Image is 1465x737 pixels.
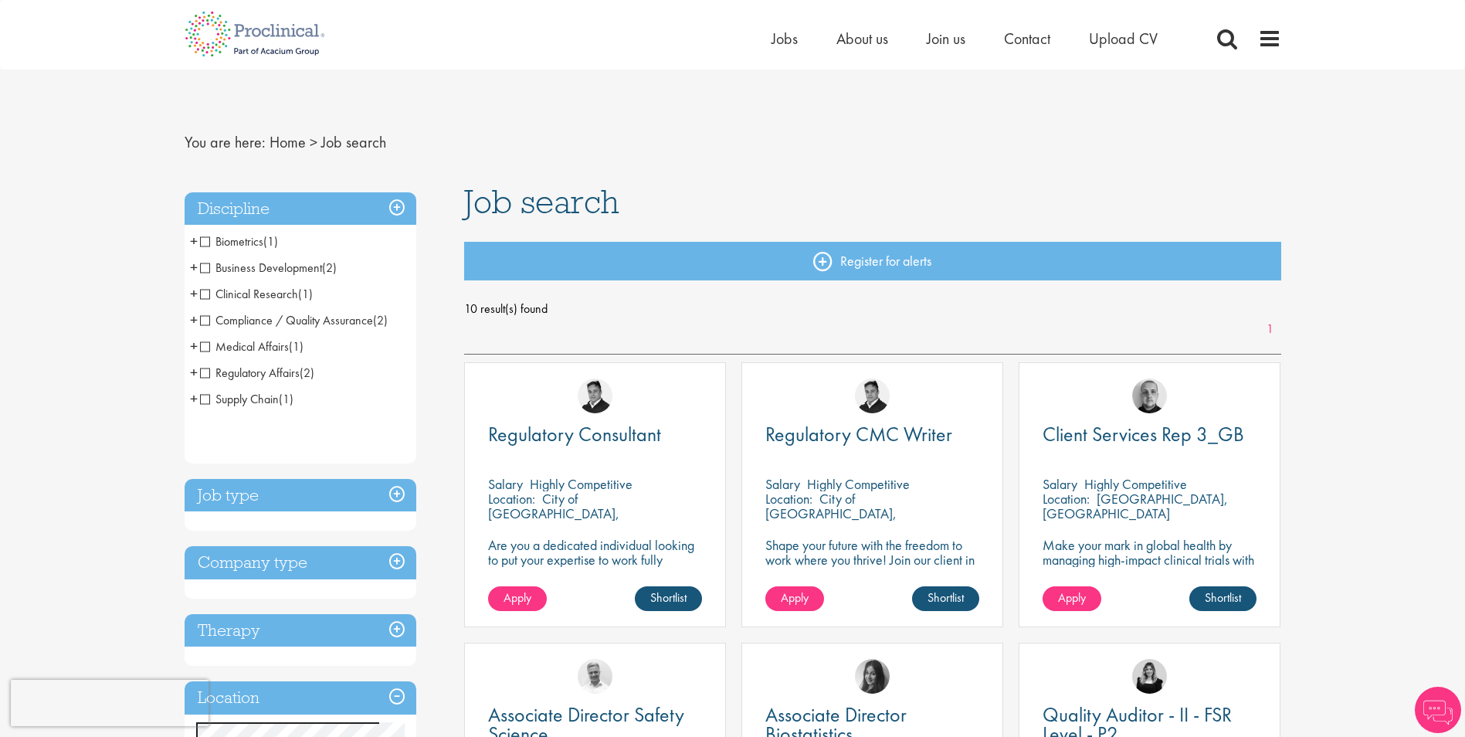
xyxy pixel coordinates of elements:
span: Clinical Research [200,286,313,302]
img: Chatbot [1415,687,1461,733]
span: + [190,229,198,253]
span: (2) [322,260,337,276]
span: Salary [488,475,523,493]
span: Location: [488,490,535,508]
span: Regulatory Affairs [200,365,300,381]
span: Regulatory Affairs [200,365,314,381]
a: Client Services Rep 3_GB [1043,425,1256,444]
span: Biometrics [200,233,278,250]
span: 10 result(s) found [464,297,1281,321]
p: Are you a dedicated individual looking to put your expertise to work fully flexibly in a remote p... [488,538,702,611]
span: Medical Affairs [200,338,289,355]
a: Shortlist [1189,586,1256,611]
span: Business Development [200,260,322,276]
a: Join us [927,29,965,49]
h3: Job type [185,479,416,512]
iframe: reCAPTCHA [11,680,209,726]
a: About us [836,29,888,49]
img: Heidi Hennigan [855,659,890,694]
p: Shape your future with the freedom to work where you thrive! Join our client in this fully remote... [765,538,979,582]
span: Supply Chain [200,391,293,407]
span: Job search [321,132,386,152]
span: Apply [781,589,809,606]
h3: Therapy [185,614,416,647]
span: Location: [765,490,812,508]
img: Molly Colclough [1132,659,1167,694]
span: + [190,335,198,358]
p: [GEOGRAPHIC_DATA], [GEOGRAPHIC_DATA] [1043,490,1228,522]
img: Peter Duvall [855,379,890,413]
p: Highly Competitive [1084,475,1187,493]
a: breadcrumb link [270,132,306,152]
a: Shortlist [912,586,979,611]
span: (2) [300,365,314,381]
span: Compliance / Quality Assurance [200,312,388,328]
span: Supply Chain [200,391,279,407]
span: Compliance / Quality Assurance [200,312,373,328]
span: (1) [289,338,304,355]
span: + [190,308,198,331]
a: Register for alerts [464,242,1281,280]
span: Job search [464,181,619,222]
span: + [190,361,198,384]
img: Peter Duvall [578,379,612,413]
span: Business Development [200,260,337,276]
p: Make your mark in global health by managing high-impact clinical trials with a leading CRO. [1043,538,1256,582]
span: (2) [373,312,388,328]
a: Regulatory Consultant [488,425,702,444]
span: Regulatory CMC Writer [765,421,952,447]
span: Salary [1043,475,1077,493]
img: Harry Budge [1132,379,1167,413]
span: Biometrics [200,233,263,250]
span: Salary [765,475,800,493]
span: Regulatory Consultant [488,421,661,447]
a: Regulatory CMC Writer [765,425,979,444]
span: Apply [504,589,531,606]
span: + [190,256,198,279]
h3: Company type [185,546,416,579]
span: Clinical Research [200,286,298,302]
a: Apply [1043,586,1101,611]
h3: Discipline [185,192,416,226]
img: Joshua Bye [578,659,612,694]
span: (1) [279,391,293,407]
a: Shortlist [635,586,702,611]
a: Contact [1004,29,1050,49]
span: > [310,132,317,152]
a: Jobs [771,29,798,49]
p: Highly Competitive [807,475,910,493]
span: Location: [1043,490,1090,508]
span: + [190,387,198,410]
span: + [190,282,198,305]
h3: Location [185,681,416,715]
span: (1) [298,286,313,302]
p: City of [GEOGRAPHIC_DATA], [GEOGRAPHIC_DATA] [765,490,897,537]
span: You are here: [185,132,266,152]
a: Apply [488,586,547,611]
p: Highly Competitive [530,475,632,493]
span: Apply [1058,589,1086,606]
span: Client Services Rep 3_GB [1043,421,1244,447]
a: Apply [765,586,824,611]
a: Upload CV [1089,29,1158,49]
span: Medical Affairs [200,338,304,355]
p: City of [GEOGRAPHIC_DATA], [GEOGRAPHIC_DATA] [488,490,619,537]
span: (1) [263,233,278,250]
a: 1 [1259,321,1281,338]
